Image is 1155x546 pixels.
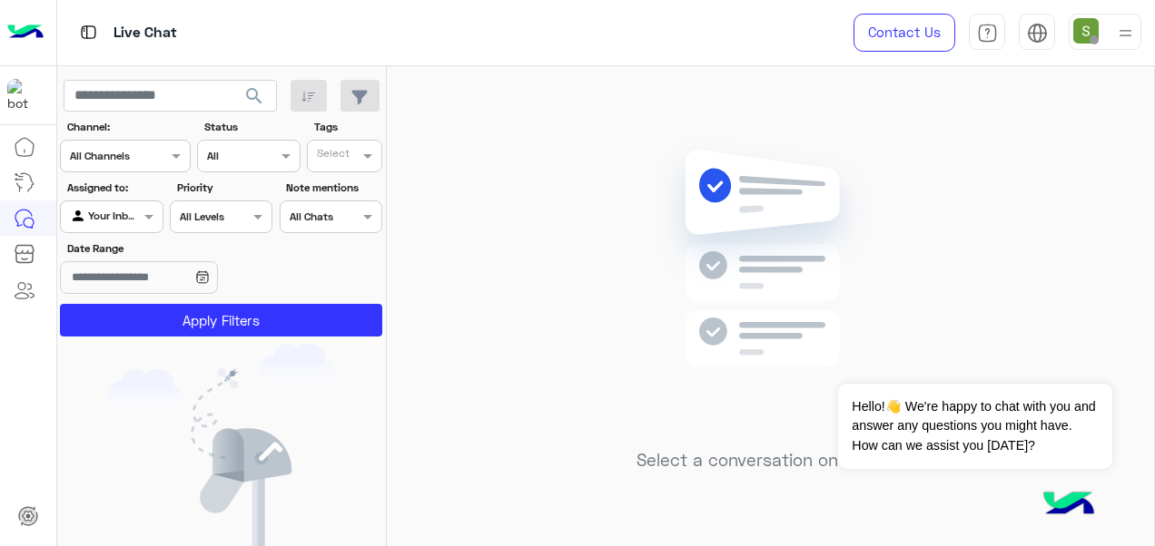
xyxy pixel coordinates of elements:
button: Apply Filters [60,304,382,336]
label: Assigned to: [67,180,161,196]
label: Tags [314,119,380,135]
label: Channel: [67,119,189,135]
img: profile [1114,22,1137,44]
label: Date Range [67,240,271,257]
a: tab [969,14,1005,52]
div: Select [314,145,350,166]
img: no messages [639,135,902,436]
img: hulul-logo.png [1037,473,1101,537]
label: Status [204,119,298,135]
p: Live Chat [114,21,177,45]
h5: Select a conversation on the left [637,450,904,471]
img: Logo [7,14,44,52]
span: Hello!👋 We're happy to chat with you and answer any questions you might have. How can we assist y... [838,384,1111,469]
span: search [243,85,265,107]
img: tab [77,21,100,44]
img: 923305001092802 [7,79,40,112]
label: Priority [177,180,271,196]
img: tab [977,23,998,44]
a: Contact Us [854,14,955,52]
button: search [232,80,277,119]
img: tab [1027,23,1048,44]
label: Note mentions [286,180,380,196]
img: userImage [1073,18,1099,44]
